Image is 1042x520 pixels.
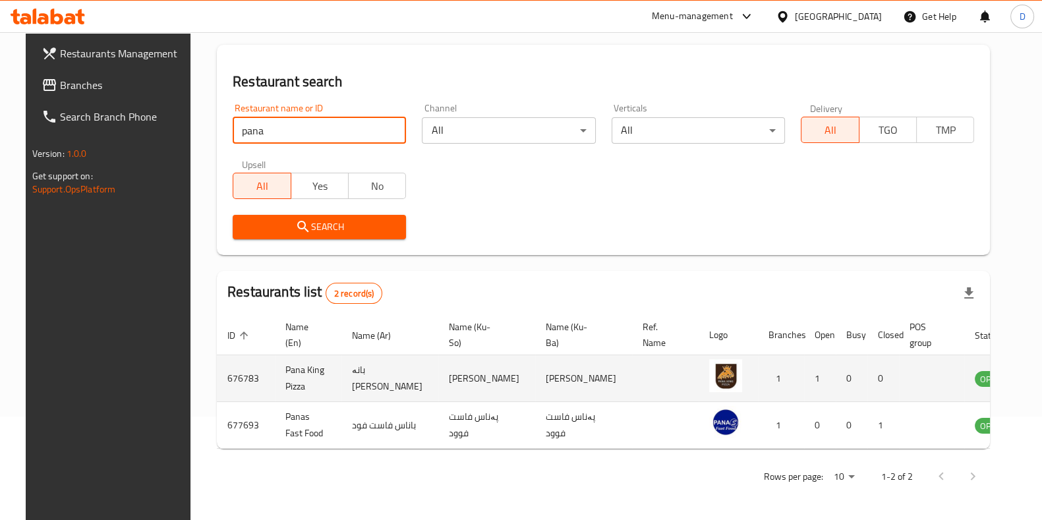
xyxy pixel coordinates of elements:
span: Status [975,328,1018,343]
span: Name (Ar) [352,328,408,343]
td: پەناس فاست فوود [438,402,535,449]
span: Restaurants Management [60,45,189,61]
div: [GEOGRAPHIC_DATA] [795,9,882,24]
span: All [239,177,285,196]
th: Branches [758,315,804,355]
span: OPEN [975,372,1007,387]
button: TGO [859,117,917,143]
span: No [354,177,401,196]
label: Upsell [242,159,266,169]
div: All [612,117,785,144]
a: Support.OpsPlatform [32,181,116,198]
h2: Restaurant search [233,72,974,92]
span: ID [227,328,252,343]
span: OPEN [975,419,1007,434]
img: Panas Fast Food [709,406,742,439]
td: بانە [PERSON_NAME] [341,355,438,402]
span: Search [243,219,395,235]
a: Restaurants Management [31,38,200,69]
td: 676783 [217,355,275,402]
span: D [1019,9,1025,24]
p: 1-2 of 2 [881,469,912,485]
div: Total records count [326,283,383,304]
img: Pana King Pizza [709,359,742,392]
span: TGO [865,121,912,140]
span: Name (Ku-Ba) [546,319,616,351]
button: Yes [291,173,349,199]
td: 1 [758,355,804,402]
td: 1 [758,402,804,449]
span: Name (Ku-So) [449,319,519,351]
span: Get support on: [32,167,93,185]
span: Yes [297,177,343,196]
td: 0 [867,355,899,402]
th: Logo [699,315,758,355]
div: Export file [953,277,985,309]
a: Branches [31,69,200,101]
span: Branches [60,77,189,93]
th: Busy [836,315,867,355]
span: 2 record(s) [326,287,382,300]
span: POS group [910,319,948,351]
label: Delivery [810,103,843,113]
span: Ref. Name [643,319,683,351]
td: 0 [836,402,867,449]
td: 1 [804,355,836,402]
input: Search for restaurant name or ID.. [233,117,406,144]
td: پەناس فاست فوود [535,402,632,449]
button: All [801,117,859,143]
td: 0 [836,355,867,402]
span: Name (En) [285,319,326,351]
div: All [422,117,595,144]
span: Version: [32,145,65,162]
span: All [807,121,854,140]
span: TMP [922,121,969,140]
td: Pana King Pizza [275,355,341,402]
span: 1.0.0 [67,145,87,162]
td: 1 [867,402,899,449]
div: Menu-management [652,9,733,24]
span: Search Branch Phone [60,109,189,125]
td: 677693 [217,402,275,449]
td: [PERSON_NAME] [438,355,535,402]
button: All [233,173,291,199]
p: Rows per page: [763,469,823,485]
button: TMP [916,117,974,143]
button: No [348,173,406,199]
td: [PERSON_NAME] [535,355,632,402]
a: Search Branch Phone [31,101,200,132]
div: Rows per page: [828,467,859,487]
th: Open [804,315,836,355]
td: باناس فاست فود [341,402,438,449]
h2: Restaurants list [227,282,382,304]
td: 0 [804,402,836,449]
div: OPEN [975,371,1007,387]
button: Search [233,215,406,239]
th: Closed [867,315,899,355]
td: Panas Fast Food [275,402,341,449]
